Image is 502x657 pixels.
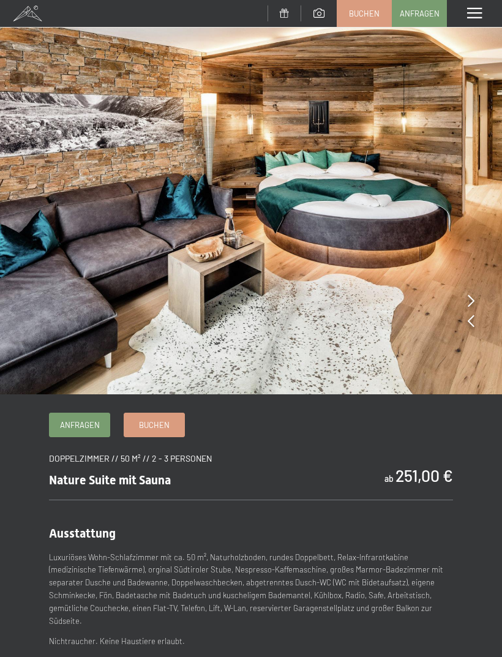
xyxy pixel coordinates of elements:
[60,419,100,430] span: Anfragen
[349,8,380,19] span: Buchen
[49,551,453,628] p: Luxuriöses Wohn-Schlafzimmer mit ca. 50 m², Naturholzboden, rundes Doppelbett, Relax-Infrarotkabi...
[49,526,116,541] span: Ausstattung
[392,1,446,26] a: Anfragen
[139,419,170,430] span: Buchen
[400,8,440,19] span: Anfragen
[384,473,394,484] span: ab
[337,1,391,26] a: Buchen
[49,473,171,487] span: Nature Suite mit Sauna
[395,465,453,485] b: 251,00 €
[49,635,453,648] p: Nichtraucher. Keine Haustiere erlaubt.
[50,413,110,437] a: Anfragen
[49,453,212,464] span: Doppelzimmer // 50 m² // 2 - 3 Personen
[124,413,184,437] a: Buchen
